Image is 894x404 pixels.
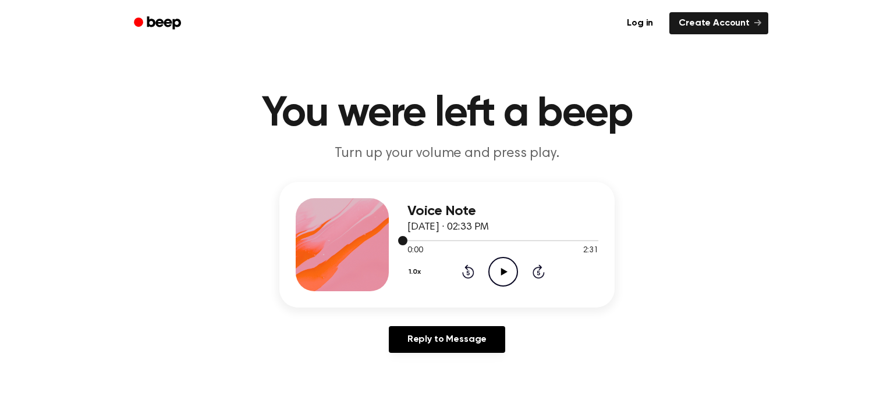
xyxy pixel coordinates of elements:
span: 2:31 [583,245,598,257]
span: [DATE] · 02:33 PM [407,222,489,233]
button: 1.0x [407,262,425,282]
p: Turn up your volume and press play. [223,144,670,163]
a: Log in [618,12,662,34]
a: Create Account [669,12,768,34]
h3: Voice Note [407,203,598,219]
a: Beep [126,12,191,35]
h1: You were left a beep [149,93,745,135]
span: 0:00 [407,245,423,257]
a: Reply to Message [389,326,505,353]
